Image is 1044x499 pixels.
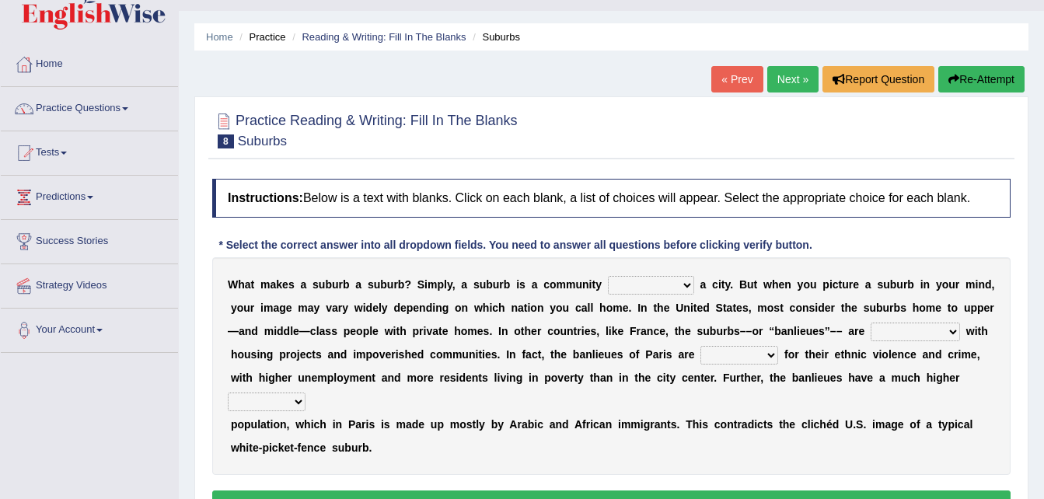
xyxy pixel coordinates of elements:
[501,325,508,337] b: n
[574,325,578,337] b: t
[938,66,1025,92] button: Re-Attempt
[454,325,461,337] b: h
[212,237,819,253] div: * Select the correct answer into all dropdown fields. You need to answer all questions before cli...
[757,302,766,314] b: m
[382,302,388,314] b: y
[426,325,432,337] b: v
[739,278,747,291] b: B
[284,325,291,337] b: d
[685,325,691,337] b: e
[489,302,492,314] b: i
[810,278,817,291] b: u
[537,302,544,314] b: n
[802,302,809,314] b: n
[653,325,659,337] b: c
[493,278,500,291] b: u
[842,278,849,291] b: u
[818,302,825,314] b: d
[461,278,467,291] b: a
[530,302,537,314] b: o
[772,278,779,291] b: h
[556,302,563,314] b: o
[767,66,819,92] a: Next »
[442,325,449,337] b: e
[310,325,316,337] b: c
[326,302,332,314] b: v
[484,325,490,337] b: s
[1,43,178,82] a: Home
[492,302,498,314] b: c
[903,278,907,291] b: r
[822,66,934,92] button: Report Question
[589,278,592,291] b: i
[721,278,725,291] b: t
[1,309,178,347] a: Your Account
[628,302,631,314] b: .
[385,325,393,337] b: w
[393,302,400,314] b: d
[231,302,237,314] b: y
[985,278,992,291] b: d
[727,325,734,337] b: b
[276,278,282,291] b: k
[279,302,286,314] b: g
[754,278,758,291] b: t
[498,325,501,337] b: I
[869,302,876,314] b: u
[581,302,588,314] b: a
[432,302,435,314] b: i
[426,302,433,314] b: d
[900,302,906,314] b: s
[700,278,707,291] b: a
[424,278,428,291] b: i
[595,278,602,291] b: y
[606,302,613,314] b: o
[368,278,374,291] b: s
[575,278,582,291] b: u
[716,325,723,337] b: u
[723,302,727,314] b: t
[844,302,851,314] b: h
[723,325,727,337] b: r
[716,302,723,314] b: S
[447,278,452,291] b: y
[732,302,736,314] b: t
[514,325,521,337] b: o
[697,325,704,337] b: s
[1,220,178,259] a: Success Stories
[380,278,387,291] b: b
[212,110,518,148] h2: Practice Reading & Writing: Fill In The Blanks
[299,325,310,337] b: —
[718,278,721,291] b: i
[293,325,299,337] b: e
[413,302,419,314] b: e
[417,278,424,291] b: S
[659,325,665,337] b: e
[883,278,890,291] b: u
[527,302,530,314] b: i
[1,87,178,126] a: Practice Questions
[400,302,407,314] b: e
[547,325,553,337] b: c
[833,278,839,291] b: c
[948,302,951,314] b: t
[920,278,924,291] b: i
[400,325,407,337] b: h
[553,325,560,337] b: o
[313,278,319,291] b: s
[676,302,683,314] b: U
[585,325,591,337] b: e
[566,278,575,291] b: m
[238,134,287,148] small: Suburbs
[577,325,581,337] b: r
[596,325,599,337] b: ,
[314,302,320,314] b: y
[976,278,979,291] b: i
[630,325,637,337] b: F
[864,302,870,314] b: s
[851,302,857,314] b: e
[747,278,754,291] b: u
[228,191,303,204] b: Instructions:
[767,302,774,314] b: o
[883,302,890,314] b: u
